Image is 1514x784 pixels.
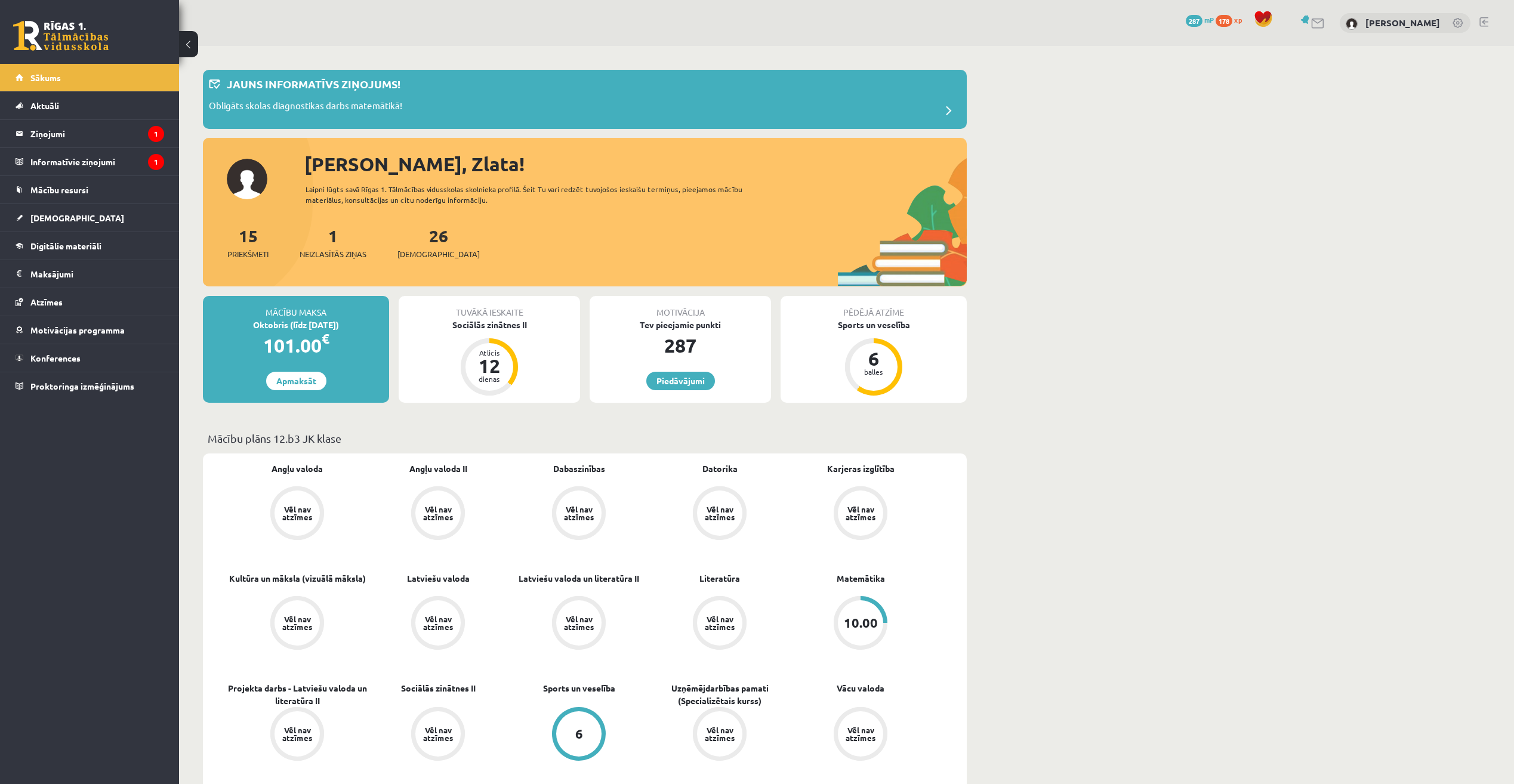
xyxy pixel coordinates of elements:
[30,72,61,83] span: Sākums
[30,240,101,251] span: Digitālie materiāli
[575,727,583,740] div: 6
[30,260,164,288] legend: Maksājumi
[30,184,88,195] span: Mācību resursi
[399,296,580,319] div: Tuvākā ieskaite
[781,296,967,319] div: Pēdējā atzīme
[1216,15,1232,27] span: 178
[148,126,164,142] i: 1
[304,150,967,178] div: [PERSON_NAME], Zlata!
[399,319,580,331] div: Sociālās zinātnes II
[16,288,164,316] a: Atzīmes
[590,319,771,331] div: Tev pieejamie punkti
[837,572,885,585] a: Matemātika
[409,462,467,475] a: Angļu valoda II
[702,462,738,475] a: Datorika
[208,430,962,446] p: Mācību plāns 12.b3 JK klase
[508,486,649,542] a: Vēl nav atzīmes
[16,204,164,232] a: [DEMOGRAPHIC_DATA]
[227,225,269,260] a: 15Priekšmeti
[16,316,164,344] a: Motivācijas programma
[209,99,402,116] p: Obligāts skolas diagnostikas darbs matemātikā!
[562,615,596,631] div: Vēl nav atzīmes
[203,319,389,331] div: Oktobris (līdz [DATE])
[703,505,736,521] div: Vēl nav atzīmes
[553,462,605,475] a: Dabaszinības
[227,248,269,260] span: Priekšmeti
[1186,15,1202,27] span: 287
[646,372,715,390] a: Piedāvājumi
[790,707,931,763] a: Vēl nav atzīmes
[856,349,892,368] div: 6
[844,616,878,629] div: 10.00
[827,462,895,475] a: Karjeras izglītība
[471,375,507,382] div: dienas
[30,212,124,223] span: [DEMOGRAPHIC_DATA]
[368,486,508,542] a: Vēl nav atzīmes
[844,726,877,742] div: Vēl nav atzīmes
[16,260,164,288] a: Maksājumi
[266,372,326,390] a: Apmaksāt
[272,462,323,475] a: Angļu valoda
[16,372,164,400] a: Proktoringa izmēģinājums
[703,726,736,742] div: Vēl nav atzīmes
[1204,15,1214,24] span: mP
[30,120,164,147] legend: Ziņojumi
[30,297,63,307] span: Atzīmes
[280,726,314,742] div: Vēl nav atzīmes
[790,596,931,652] a: 10.00
[30,325,125,335] span: Motivācijas programma
[649,486,790,542] a: Vēl nav atzīmes
[399,319,580,397] a: Sociālās zinātnes II Atlicis 12 dienas
[781,319,967,331] div: Sports un veselība
[30,353,81,363] span: Konferences
[300,248,366,260] span: Neizlasītās ziņas
[649,596,790,652] a: Vēl nav atzīmes
[322,330,329,347] span: €
[368,596,508,652] a: Vēl nav atzīmes
[227,76,400,92] p: Jauns informatīvs ziņojums!
[229,572,366,585] a: Kultūra un māksla (vizuālā māksla)
[306,184,764,205] div: Laipni lūgts savā Rīgas 1. Tālmācības vidusskolas skolnieka profilā. Šeit Tu vari redzēt tuvojošo...
[837,682,884,695] a: Vācu valoda
[421,615,455,631] div: Vēl nav atzīmes
[227,596,368,652] a: Vēl nav atzīmes
[16,148,164,175] a: Informatīvie ziņojumi1
[13,21,109,51] a: Rīgas 1. Tālmācības vidusskola
[1365,17,1440,29] a: [PERSON_NAME]
[508,596,649,652] a: Vēl nav atzīmes
[471,349,507,356] div: Atlicis
[543,682,615,695] a: Sports un veselība
[649,682,790,707] a: Uzņēmējdarbības pamati (Specializētais kurss)
[280,505,314,521] div: Vēl nav atzīmes
[1216,15,1248,24] a: 178 xp
[300,225,366,260] a: 1Neizlasītās ziņas
[203,331,389,360] div: 101.00
[16,120,164,147] a: Ziņojumi1
[590,296,771,319] div: Motivācija
[148,154,164,170] i: 1
[397,225,480,260] a: 26[DEMOGRAPHIC_DATA]
[16,176,164,203] a: Mācību resursi
[16,232,164,260] a: Digitālie materiāli
[1234,15,1242,24] span: xp
[227,486,368,542] a: Vēl nav atzīmes
[368,707,508,763] a: Vēl nav atzīmes
[16,92,164,119] a: Aktuāli
[16,64,164,91] a: Sākums
[1346,18,1358,30] img: Zlata Stankeviča
[280,615,314,631] div: Vēl nav atzīmes
[590,331,771,360] div: 287
[649,707,790,763] a: Vēl nav atzīmes
[227,682,368,707] a: Projekta darbs - Latviešu valoda un literatūra II
[856,368,892,375] div: balles
[16,344,164,372] a: Konferences
[519,572,639,585] a: Latviešu valoda un literatūra II
[203,296,389,319] div: Mācību maksa
[30,100,59,111] span: Aktuāli
[562,505,596,521] div: Vēl nav atzīmes
[703,615,736,631] div: Vēl nav atzīmes
[421,726,455,742] div: Vēl nav atzīmes
[30,381,134,391] span: Proktoringa izmēģinājums
[421,505,455,521] div: Vēl nav atzīmes
[844,505,877,521] div: Vēl nav atzīmes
